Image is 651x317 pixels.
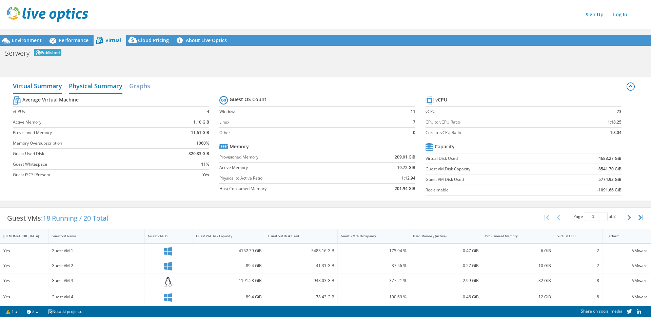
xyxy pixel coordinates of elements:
[485,262,551,269] div: 10 GiB
[413,129,415,136] b: 0
[3,293,45,301] div: Yes
[207,108,209,115] b: 4
[129,79,150,93] h2: Graphs
[196,293,262,301] div: 89.4 GiB
[268,262,334,269] div: 41.31 GiB
[230,143,249,150] b: Memory
[52,277,141,284] div: Guest VM 3
[5,50,29,57] h1: Serwery
[584,212,608,221] input: jump to page
[12,37,42,43] span: Environment
[606,234,639,238] div: Platform
[341,293,407,301] div: 100.69 %
[43,307,87,316] a: Notatki projektu
[341,247,407,255] div: 175.94 %
[219,164,358,171] label: Active Memory
[581,308,623,314] span: Share on social media
[34,49,61,56] span: Published
[557,262,599,269] div: 2
[148,234,181,238] div: Guest VM OS
[0,208,115,229] div: Guest VMs:
[13,171,162,178] label: Guest iSCSI Present
[435,96,447,103] b: vCPU
[268,293,334,301] div: 78.43 GiB
[485,247,551,255] div: 6 GiB
[13,161,162,168] label: Guest Whitespace
[401,175,415,182] b: 1:12.94
[52,247,141,255] div: Guest VM 1
[268,234,326,238] div: Guest VM Disk Used
[13,129,162,136] label: Provisioned Memory
[397,164,415,171] b: 19.72 GiB
[3,262,45,269] div: Yes
[219,175,358,182] label: Physical to Active Ratio
[13,119,162,126] label: Active Memory
[485,277,551,284] div: 32 GiB
[22,307,43,316] a: 2
[230,96,267,103] b: Guest OS Count
[202,171,209,178] b: Yes
[426,119,570,126] label: CPU to vCPU Ratio
[138,37,169,43] span: Cloud Pricing
[174,35,232,46] a: About Live Optics
[557,277,599,284] div: 8
[573,212,616,221] span: Page of
[426,166,556,172] label: Guest VM Disk Capacity
[598,166,622,172] b: 8541.70 GiB
[219,129,397,136] label: Other
[606,247,648,255] div: VMware
[268,247,334,255] div: 3483.16 GiB
[193,119,209,126] b: 1.10 GiB
[426,155,556,162] label: Virtual Disk Used
[52,262,141,269] div: Guest VM 2
[582,10,607,19] a: Sign Up
[43,213,108,223] span: 18 Running / 20 Total
[435,143,455,150] b: Capacity
[413,262,479,269] div: 0.57 GiB
[189,150,209,157] b: 320.83 GiB
[196,277,262,284] div: 1191.58 GiB
[1,307,22,316] a: 1
[3,247,45,255] div: Yes
[105,37,121,43] span: Virtual
[341,262,407,269] div: 37.56 %
[613,213,616,219] span: 2
[191,129,209,136] b: 11.61 GiB
[413,293,479,301] div: 0.46 GiB
[7,7,88,22] img: live_optics_svg.svg
[557,247,599,255] div: 2
[413,277,479,284] div: 2.99 GiB
[411,108,415,115] b: 11
[219,119,397,126] label: Linux
[13,108,162,115] label: vCPUs
[196,247,262,255] div: 4152.39 GiB
[413,234,471,238] div: Used Memory (Active)
[426,129,570,136] label: Core to vCPU Ratio
[557,234,591,238] div: Virtual CPU
[341,234,398,238] div: Guest VM % Occupancy
[598,155,622,162] b: 4683.27 GiB
[3,234,37,238] div: [DEMOGRAPHIC_DATA]
[606,262,648,269] div: VMware
[597,187,622,193] b: -1091.66 GiB
[13,140,162,147] label: Memory Oversubscription
[219,108,397,115] label: Windows
[608,119,622,126] b: 1:18.25
[52,234,133,238] div: Guest VM Name
[13,150,162,157] label: Guest Used Disk
[219,154,358,161] label: Provisioned Memory
[413,119,415,126] b: 7
[219,185,358,192] label: Host Consumed Memory
[13,79,62,94] h2: Virtual Summary
[196,234,254,238] div: Guest VM Disk Capacity
[606,277,648,284] div: VMware
[617,108,622,115] b: 73
[69,79,122,94] h2: Physical Summary
[485,293,551,301] div: 12 GiB
[341,277,407,284] div: 377.21 %
[485,234,543,238] div: Provisioned Memory
[426,187,556,193] label: Reclaimable
[268,277,334,284] div: 943.03 GiB
[395,154,415,161] b: 209.01 GiB
[52,293,141,301] div: Guest VM 4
